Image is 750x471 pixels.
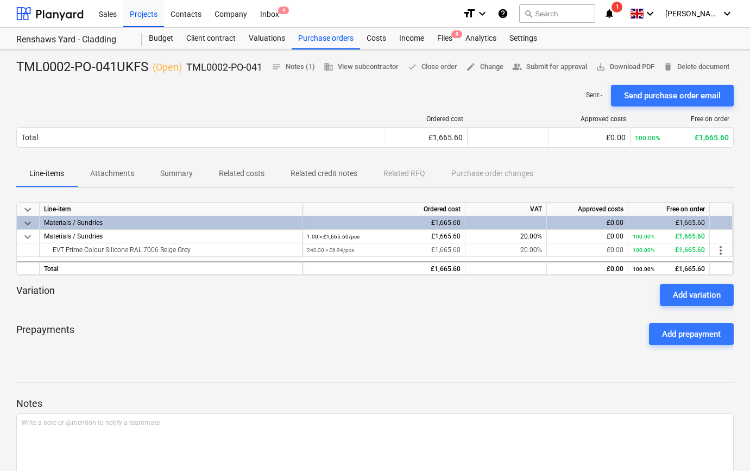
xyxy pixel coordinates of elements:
[553,115,626,123] div: Approved costs
[307,216,461,230] div: £1,665.60
[44,216,298,229] div: Materials / Sundries
[431,28,459,49] div: Files
[21,230,34,243] span: keyboard_arrow_down
[649,323,734,345] button: Add prepayment
[635,133,729,142] div: £1,665.60
[307,243,461,257] div: £1,665.60
[44,243,298,256] div: EVT Prime Colour Silicone RAL 7006 Beige Grey
[659,59,734,76] button: Delete document
[663,61,729,73] span: Delete document
[324,62,333,72] span: business
[633,230,705,243] div: £1,665.60
[40,261,302,275] div: Total
[633,243,705,257] div: £1,665.60
[16,284,55,306] p: Variation
[360,28,393,49] a: Costs
[624,89,721,103] div: Send purchase order email
[635,134,660,142] small: 100.00%
[180,28,242,49] a: Client contract
[660,284,734,306] button: Add variation
[403,59,462,76] button: Close order
[512,62,522,72] span: people_alt
[663,62,673,72] span: delete
[463,7,476,20] i: format_size
[302,203,465,216] div: Ordered cost
[465,243,547,257] div: 20.00%
[466,61,503,73] span: Change
[153,61,182,74] p: ( Open )
[633,234,654,240] small: 100.00%
[497,7,508,20] i: Knowledge base
[551,262,623,276] div: £0.00
[451,30,462,38] span: 9
[272,61,315,73] span: Notes (1)
[476,7,489,20] i: keyboard_arrow_down
[186,61,262,74] p: TML0002-PO-041
[665,9,720,18] span: [PERSON_NAME]
[160,168,193,179] p: Summary
[628,203,710,216] div: Free on order
[242,28,292,49] a: Valuations
[466,62,476,72] span: edit
[519,4,595,23] button: Search
[21,133,38,142] div: Total
[633,262,705,276] div: £1,665.60
[44,233,103,240] span: Materials / Sundries
[324,61,399,73] span: View subcontractor
[292,28,360,49] a: Purchase orders
[512,61,587,73] span: Submit for approval
[696,419,750,471] iframe: Chat Widget
[462,59,508,76] button: Change
[307,247,354,253] small: 240.00 × £6.94 / pcs
[390,115,463,123] div: Ordered cost
[407,61,457,73] span: Close order
[21,203,34,216] span: keyboard_arrow_down
[644,7,657,20] i: keyboard_arrow_down
[307,262,461,276] div: £1,665.60
[524,9,533,18] span: search
[551,230,623,243] div: £0.00
[16,397,734,410] p: Notes
[604,7,615,20] i: notifications
[633,247,654,253] small: 100.00%
[635,115,729,123] div: Free on order
[633,266,654,272] small: 100.00%
[721,7,734,20] i: keyboard_arrow_down
[319,59,403,76] button: View subcontractor
[714,244,727,257] span: more_vert
[219,168,264,179] p: Related costs
[673,288,721,302] div: Add variation
[431,28,459,49] a: Files9
[551,216,623,230] div: £0.00
[21,217,34,230] span: keyboard_arrow_down
[551,243,623,257] div: £0.00
[16,323,74,345] p: Prepayments
[596,61,654,73] span: Download PDF
[508,59,591,76] button: Submit for approval
[407,62,417,72] span: done
[142,28,180,49] a: Budget
[16,59,262,76] div: TML0002-PO-041UKFS
[16,34,129,46] div: Renshaws Yard - Cladding
[307,230,461,243] div: £1,665.60
[503,28,544,49] a: Settings
[393,28,431,49] a: Income
[465,203,547,216] div: VAT
[390,133,463,142] div: £1,665.60
[662,327,721,341] div: Add prepayment
[267,59,319,76] button: Notes (1)
[278,7,289,14] span: 4
[633,216,705,230] div: £1,665.60
[591,59,659,76] button: Download PDF
[40,203,302,216] div: Line-item
[459,28,503,49] a: Analytics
